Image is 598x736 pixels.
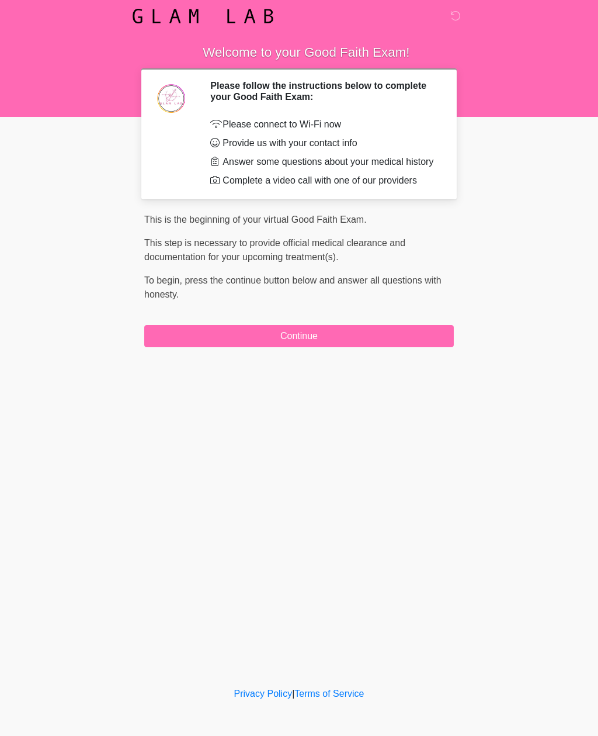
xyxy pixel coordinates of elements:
span: To begin, ﻿﻿﻿﻿﻿﻿press the continue button below and answer all questions with honesty. [144,275,441,299]
a: Privacy Policy [234,689,293,699]
h2: Please follow the instructions below to complete your Good Faith Exam: [210,80,436,102]
span: This step is necessary to provide official medical clearance and documentation for your upcoming ... [144,238,405,262]
li: Answer some questions about your medical history [210,155,436,169]
h1: ‎ ‎ ‎ ‎ Welcome to your Good Faith Exam! [135,42,463,64]
a: | [292,689,294,699]
span: This is the beginning of your virtual Good Faith Exam. [144,215,367,224]
li: Complete a video call with one of our providers [210,174,436,188]
button: Continue [144,325,454,347]
a: Terms of Service [294,689,364,699]
li: Provide us with your contact info [210,136,436,150]
li: Please connect to Wi-Fi now [210,118,436,132]
img: Glam Lab Logo [133,9,273,23]
img: Agent Avatar [153,80,188,115]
